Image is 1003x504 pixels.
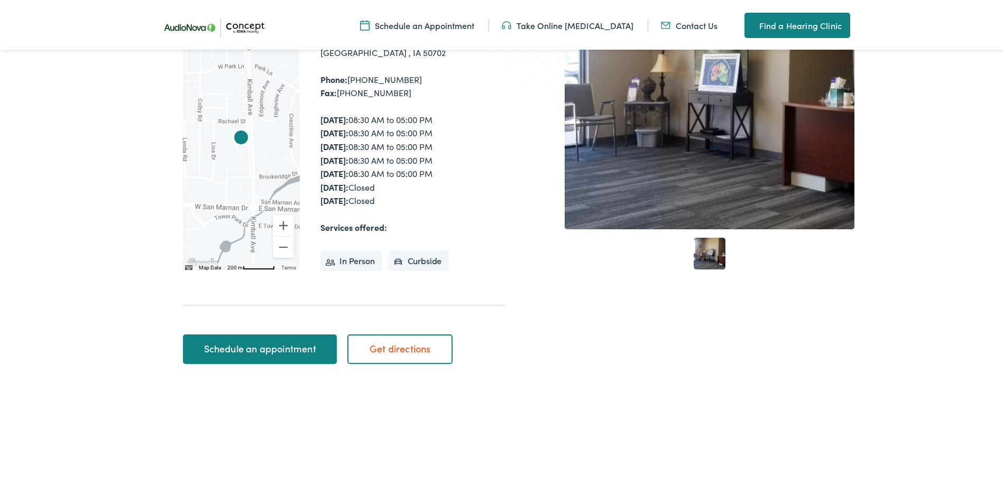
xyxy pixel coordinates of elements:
strong: [DATE]: [320,179,348,191]
button: Zoom in [273,213,294,234]
img: utility icon [744,17,754,30]
strong: [DATE]: [320,138,348,150]
span: 200 m [227,263,243,268]
img: utility icon [661,17,670,29]
a: 1 [694,236,725,267]
li: Curbside [389,248,449,269]
div: AudioNova [224,120,258,154]
a: Open this area in Google Maps (opens a new window) [186,255,220,268]
strong: [DATE]: [320,111,348,123]
strong: Services offered: [320,219,387,231]
div: [PHONE_NUMBER] [PHONE_NUMBER] [320,71,505,98]
li: In Person [320,248,382,269]
button: Map Scale: 200 m per 57 pixels [224,261,278,268]
strong: [DATE]: [320,125,348,136]
div: 08:30 AM to 05:00 PM 08:30 AM to 05:00 PM 08:30 AM to 05:00 PM 08:30 AM to 05:00 PM 08:30 AM to 0... [320,111,505,206]
button: Map Data [199,262,221,269]
strong: [DATE]: [320,152,348,164]
strong: Phone: [320,71,347,83]
a: Schedule an Appointment [360,17,474,29]
img: Google [186,255,220,268]
a: Schedule an appointment [183,332,337,362]
a: Take Online [MEDICAL_DATA] [502,17,633,29]
img: A calendar icon to schedule an appointment at Concept by Iowa Hearing. [360,17,370,29]
button: Keyboard shortcuts [185,262,192,269]
strong: [DATE]: [320,165,348,177]
a: Get directions [347,332,453,362]
img: utility icon [502,17,511,29]
button: Zoom out [273,235,294,256]
a: Terms (opens in new tab) [281,263,296,268]
a: Contact Us [661,17,717,29]
strong: [DATE]: [320,192,348,204]
a: Find a Hearing Clinic [744,11,850,36]
strong: Fax: [320,85,337,96]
